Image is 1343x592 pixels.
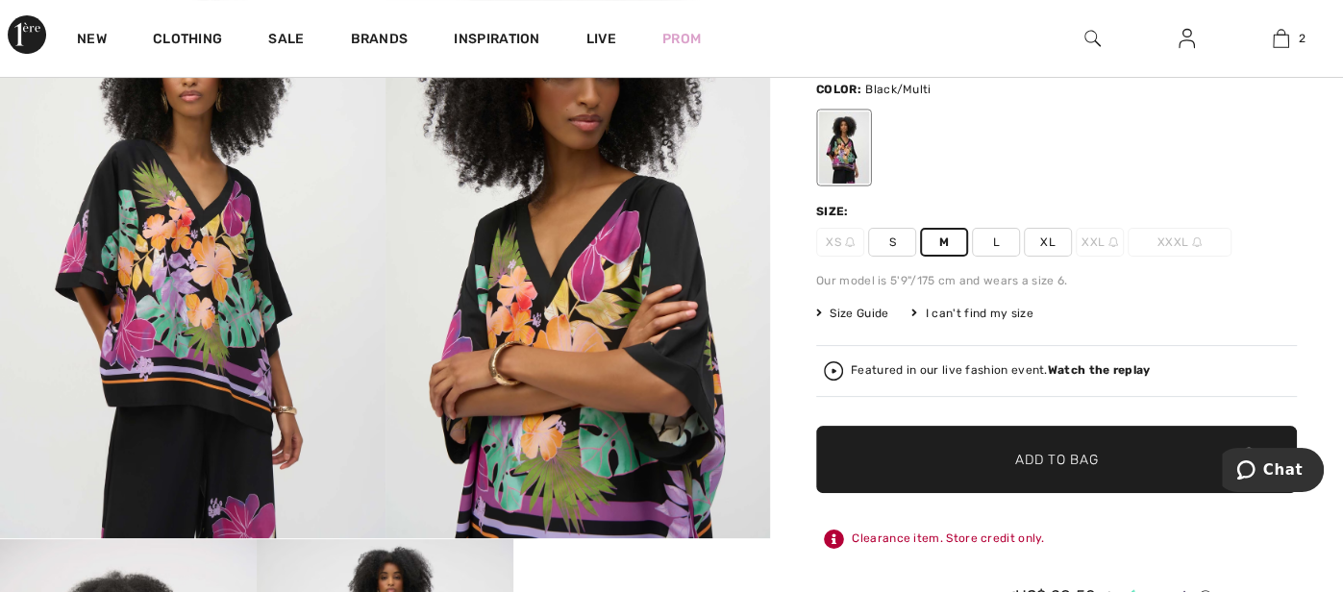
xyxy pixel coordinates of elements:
span: Inspiration [454,31,539,51]
img: ring-m.svg [1108,237,1118,247]
div: Featured in our live fashion event. [851,364,1150,377]
a: Clothing [153,31,222,51]
img: search the website [1084,27,1101,50]
span: Color: [816,83,861,96]
a: Live [586,29,616,49]
span: Black/Multi [865,83,931,96]
img: My Bag [1273,27,1289,50]
div: Our model is 5'9"/175 cm and wears a size 6. [816,272,1297,289]
a: Sale [268,31,304,51]
strong: Watch the replay [1048,363,1151,377]
a: New [77,31,107,51]
span: L [972,228,1020,257]
div: Size: [816,203,853,220]
img: My Info [1179,27,1195,50]
span: XS [816,228,864,257]
img: ring-m.svg [1192,237,1202,247]
a: Sign In [1163,27,1210,51]
div: Black/Multi [819,111,869,184]
span: Size Guide [816,305,888,322]
div: Clearance item. Store credit only. [816,522,1297,556]
span: 2 [1299,30,1306,47]
img: Watch the replay [824,361,843,381]
span: XXXL [1128,228,1231,257]
div: I can't find my size [911,305,1032,322]
iframe: Opens a widget where you can chat to one of our agents [1222,448,1324,496]
a: Brands [351,31,409,51]
span: S [868,228,916,257]
img: ring-m.svg [845,237,855,247]
a: Prom [662,29,701,49]
span: XXL [1076,228,1124,257]
span: XL [1024,228,1072,257]
span: Add to Bag [1015,450,1098,470]
img: 1ère Avenue [8,15,46,54]
button: Add to Bag [816,426,1297,493]
a: 2 [1234,27,1327,50]
span: M [920,228,968,257]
